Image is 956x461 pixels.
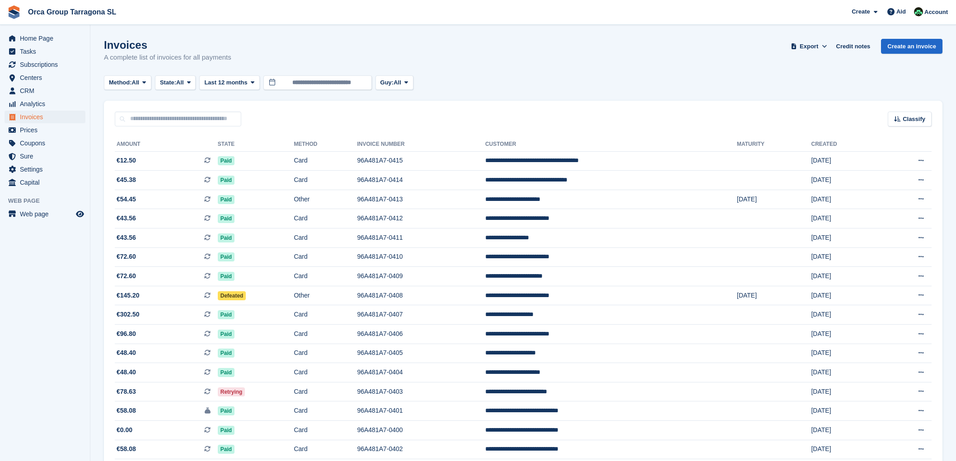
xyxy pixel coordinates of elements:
font: [DATE] [811,407,831,414]
font: [DATE] [811,330,831,337]
font: [DATE] [811,445,831,452]
font: Paid [220,177,232,183]
font: [DATE] [811,388,831,395]
a: menu [5,98,85,110]
font: Card [294,272,307,279]
button: Export [789,39,829,54]
font: Method: [109,79,132,86]
font: 96A481A7-0413 [357,196,403,203]
font: Create [852,8,870,15]
font: Home Page [20,35,53,42]
font: €72.60 [117,253,136,260]
font: Last 12 months [204,79,247,86]
font: Paid [220,408,232,414]
font: €43.56 [117,214,136,222]
a: menu [5,163,85,176]
font: €72.60 [117,272,136,279]
font: Aid [896,8,906,15]
font: Card [294,426,307,433]
font: [DATE] [811,157,831,164]
font: Paid [220,312,232,318]
font: Card [294,388,307,395]
font: Web page [8,197,40,204]
font: Web page [20,210,49,218]
font: Orca Group Tarragona SL [28,8,116,16]
button: Last 12 months [199,75,259,90]
a: menu [5,150,85,163]
font: €48.40 [117,349,136,356]
font: Method [294,141,317,147]
font: [DATE] [811,176,831,183]
button: Guy: All [375,75,413,90]
font: Paid [220,350,232,356]
font: €0.00 [117,426,132,433]
font: Card [294,234,307,241]
font: €48.40 [117,368,136,376]
font: Paid [220,369,232,376]
img: stora-icon-8386f47178a22dfd0bd8f6a31ec36ba5ce8667c1dd55bd0f319d3a0aa187defe.svg [7,5,21,19]
font: Credit notes [836,43,871,50]
font: 96A481A7-0403 [357,388,403,395]
font: A complete list of invoices for all payments [104,53,231,61]
font: Card [294,349,307,356]
font: 96A481A7-0409 [357,272,403,279]
font: 96A481A7-0410 [357,253,403,260]
font: Card [294,253,307,260]
font: 96A481A7-0404 [357,368,403,376]
font: Guy: [380,79,394,86]
font: 96A481A7-0408 [357,292,403,299]
font: €43.56 [117,234,136,241]
a: Create an invoice [881,39,942,54]
font: [DATE] [811,234,831,241]
font: Other [294,196,309,203]
font: Amount [117,141,141,147]
font: Account [924,9,948,15]
font: Card [294,330,307,337]
font: Invoice number [357,141,404,147]
font: Maturity [737,141,764,147]
a: menu [5,137,85,149]
font: Card [294,157,307,164]
font: 96A481A7-0405 [357,349,403,356]
font: Retrying [220,389,243,395]
a: Store Preview [75,209,85,219]
font: [DATE] [811,253,831,260]
font: Card [294,311,307,318]
font: €78.63 [117,388,136,395]
font: €45.38 [117,176,136,183]
font: [DATE] [737,196,757,203]
font: Classify [903,116,925,122]
font: [DATE] [811,349,831,356]
font: Customer [485,141,516,147]
font: Paid [220,235,232,241]
font: €145.20 [117,292,140,299]
a: menu [5,58,85,71]
font: €58.08 [117,407,136,414]
font: Export [800,43,818,50]
font: [DATE] [811,214,831,222]
font: Paid [220,254,232,260]
font: Card [294,407,307,414]
font: 96A481A7-0411 [357,234,403,241]
a: menu [5,84,85,97]
font: Coupons [20,140,45,147]
font: €12.50 [117,157,136,164]
font: Paid [220,273,232,279]
font: Paid [220,427,232,433]
font: 96A481A7-0412 [357,214,403,222]
font: All [394,79,401,86]
font: 96A481A7-0402 [357,445,403,452]
font: Analytics [20,100,45,107]
font: Defeated [220,293,244,299]
font: Card [294,214,307,222]
font: State: [160,79,176,86]
a: Orca Group Tarragona SL [24,5,120,19]
font: Capital [20,179,40,186]
font: €302.50 [117,311,140,318]
img: Tania [914,7,923,16]
font: [DATE] [737,292,757,299]
font: State [218,141,235,147]
font: €58.08 [117,445,136,452]
font: Settings [20,166,43,173]
font: €54.45 [117,196,136,203]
